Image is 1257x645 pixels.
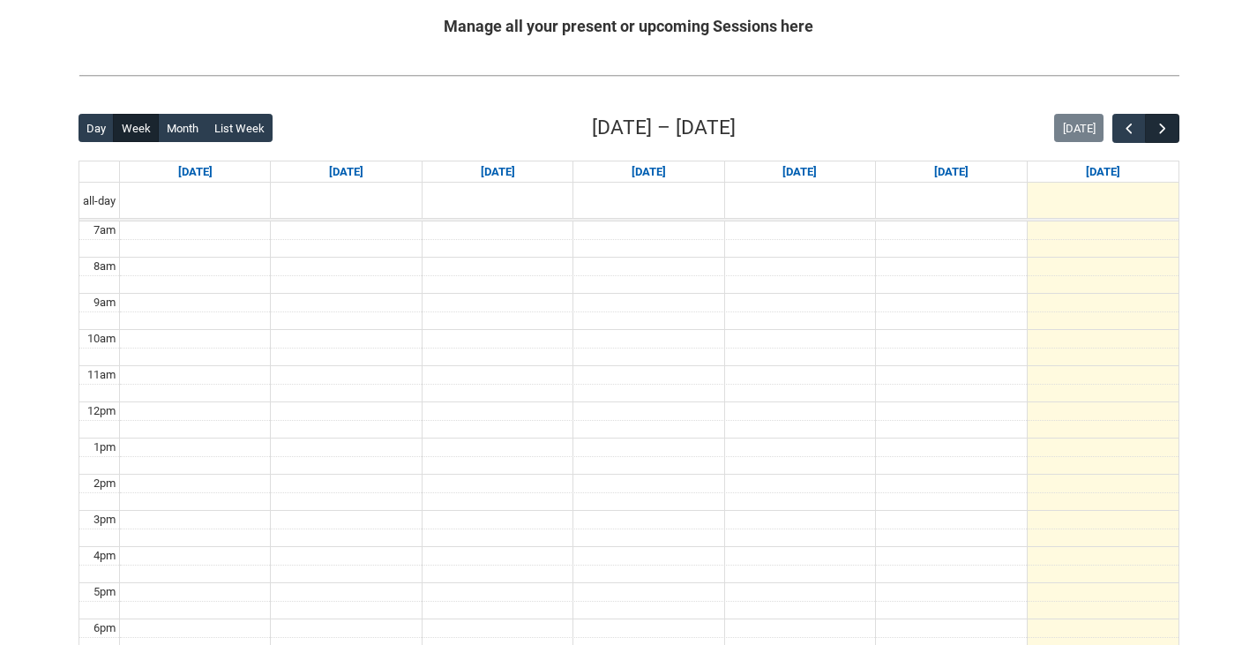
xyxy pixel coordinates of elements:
[84,366,119,384] div: 11am
[90,221,119,239] div: 7am
[90,547,119,565] div: 4pm
[1145,114,1178,143] button: Next Week
[79,66,1179,85] img: REDU_GREY_LINE
[90,583,119,601] div: 5pm
[175,161,216,183] a: Go to August 31, 2025
[79,114,115,142] button: Day
[477,161,519,183] a: Go to September 2, 2025
[90,294,119,311] div: 9am
[1054,114,1104,142] button: [DATE]
[325,161,367,183] a: Go to September 1, 2025
[90,258,119,275] div: 8am
[84,402,119,420] div: 12pm
[1082,161,1124,183] a: Go to September 6, 2025
[779,161,820,183] a: Go to September 4, 2025
[206,114,273,142] button: List Week
[592,113,736,143] h2: [DATE] – [DATE]
[79,14,1179,38] h2: Manage all your present or upcoming Sessions here
[90,439,119,456] div: 1pm
[158,114,206,142] button: Month
[931,161,972,183] a: Go to September 5, 2025
[79,192,119,210] span: all-day
[628,161,670,183] a: Go to September 3, 2025
[90,475,119,492] div: 2pm
[90,511,119,529] div: 3pm
[113,114,159,142] button: Week
[90,619,119,637] div: 6pm
[1112,114,1146,143] button: Previous Week
[84,330,119,348] div: 10am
